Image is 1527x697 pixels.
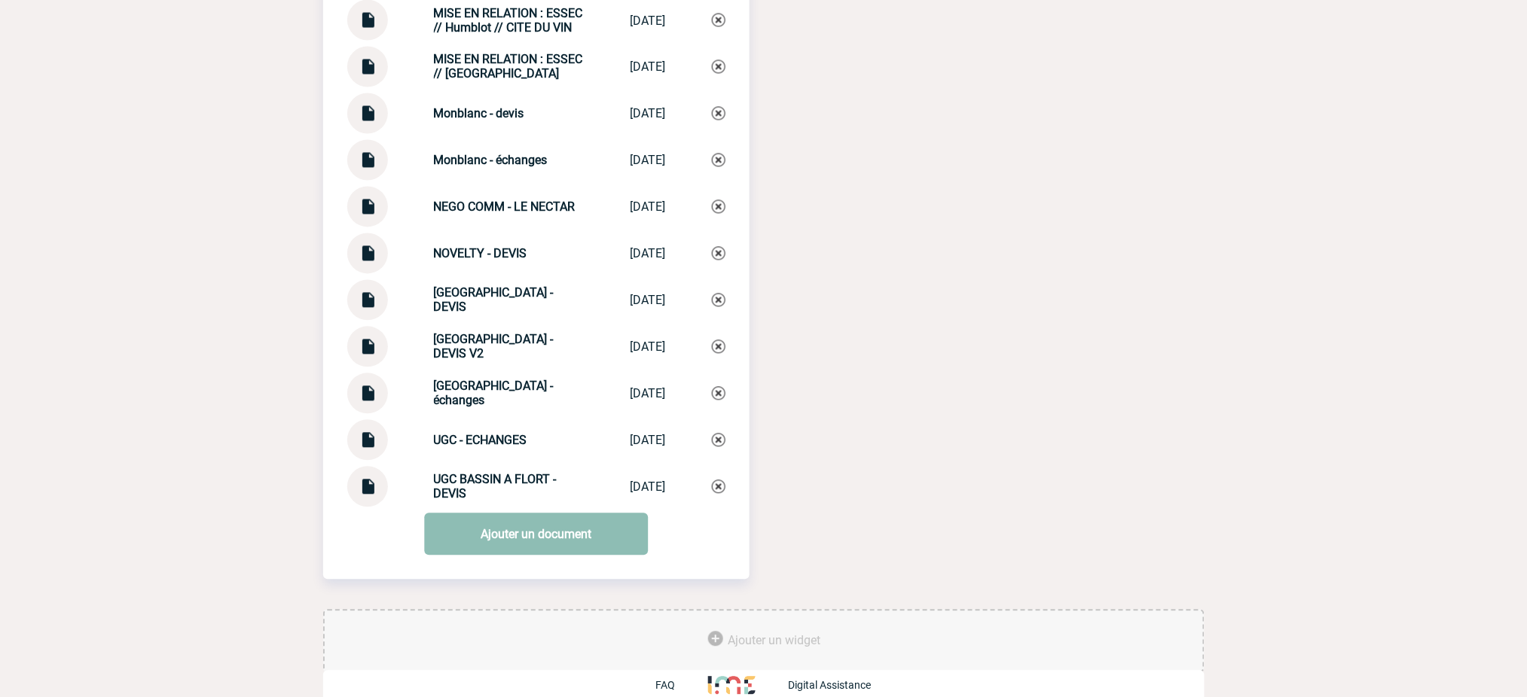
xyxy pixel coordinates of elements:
[631,247,666,261] div: [DATE]
[631,107,666,121] div: [DATE]
[712,340,725,354] img: Supprimer
[728,634,820,648] span: Ajouter un widget
[434,200,576,215] strong: NEGO COMM - LE NECTAR
[712,107,725,120] img: Supprimer
[631,60,666,75] div: [DATE]
[323,610,1205,673] div: Ajouter des outils d'aide à la gestion de votre événement
[434,286,554,315] strong: [GEOGRAPHIC_DATA] - DEVIS
[434,6,583,35] strong: MISE EN RELATION : ESSEC // Humblot // CITE DU VIN
[434,333,554,361] strong: [GEOGRAPHIC_DATA] - DEVIS V2
[631,434,666,448] div: [DATE]
[434,379,554,408] strong: [GEOGRAPHIC_DATA] - échanges
[712,247,725,260] img: Supprimer
[712,14,725,27] img: Supprimer
[434,247,527,261] strong: NOVELTY - DEVIS
[631,340,666,355] div: [DATE]
[712,200,725,214] img: Supprimer
[655,680,675,692] p: FAQ
[712,387,725,400] img: Supprimer
[631,200,666,215] div: [DATE]
[631,294,666,308] div: [DATE]
[631,14,666,28] div: [DATE]
[712,60,725,74] img: Supprimer
[631,154,666,168] div: [DATE]
[434,107,524,121] strong: Monblanc - devis
[631,480,666,495] div: [DATE]
[434,154,548,168] strong: Monblanc - échanges
[708,677,755,695] img: http://www.idealmeetingsevents.fr/
[434,473,557,501] strong: UGC BASSIN A FLORT - DEVIS
[712,294,725,307] img: Supprimer
[712,434,725,447] img: Supprimer
[712,154,725,167] img: Supprimer
[434,434,527,448] strong: UGC - ECHANGES
[655,678,708,692] a: FAQ
[424,513,648,555] a: Ajouter un document
[631,387,666,401] div: [DATE]
[712,480,725,494] img: Supprimer
[789,680,872,692] p: Digital Assistance
[434,53,583,81] strong: MISE EN RELATION : ESSEC // [GEOGRAPHIC_DATA]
